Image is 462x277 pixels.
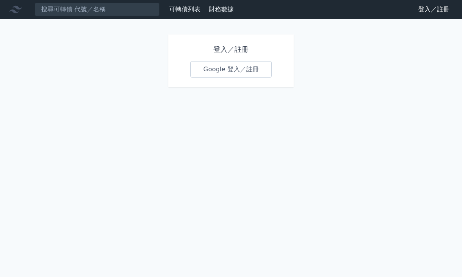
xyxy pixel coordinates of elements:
[34,3,160,16] input: 搜尋可轉債 代號／名稱
[190,44,272,55] h1: 登入／註冊
[169,5,200,13] a: 可轉債列表
[209,5,234,13] a: 財務數據
[412,3,456,16] a: 登入／註冊
[190,61,272,78] a: Google 登入／註冊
